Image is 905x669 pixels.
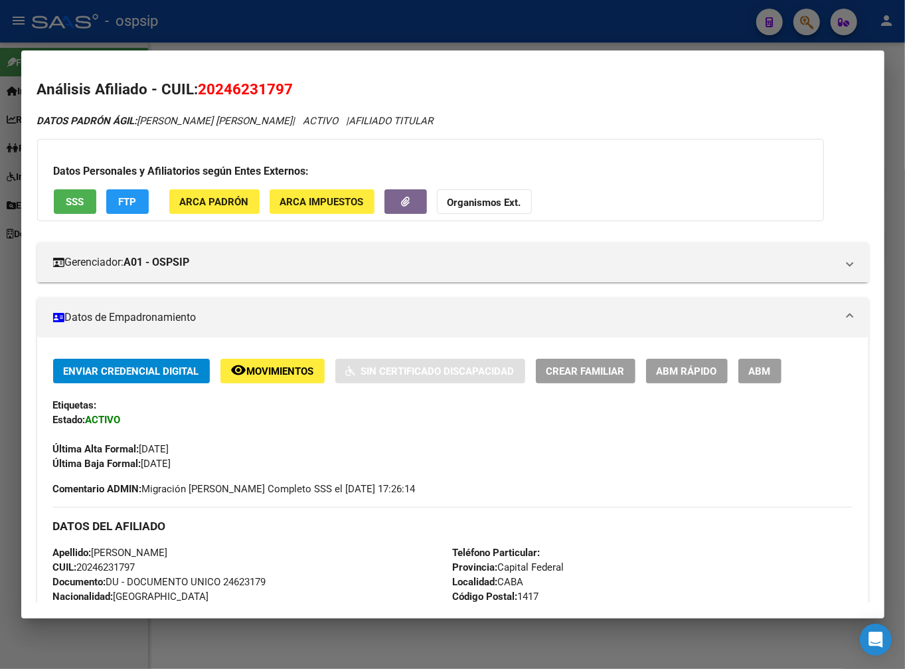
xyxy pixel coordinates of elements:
button: ABM [738,359,782,383]
mat-panel-title: Gerenciador: [53,254,837,270]
span: FTP [118,196,136,208]
span: ARCA Impuestos [280,196,364,208]
span: Movimientos [247,365,314,377]
span: Enviar Credencial Digital [64,365,199,377]
button: ARCA Impuestos [270,189,374,214]
span: [DATE] [53,458,171,470]
h3: Datos Personales y Afiliatorios según Entes Externos: [54,163,807,179]
strong: Etiquetas: [53,399,97,411]
span: Sin Certificado Discapacidad [361,365,515,377]
strong: A01 - OSPSIP [124,254,190,270]
span: [PERSON_NAME] [PERSON_NAME] [37,115,293,127]
span: SSS [66,196,84,208]
strong: Documento: [53,576,106,588]
mat-expansion-panel-header: Gerenciador:A01 - OSPSIP [37,242,868,282]
strong: Localidad: [453,576,498,588]
span: [PERSON_NAME] [53,547,168,559]
strong: Nacionalidad: [53,591,114,603]
span: [GEOGRAPHIC_DATA] [53,591,209,603]
i: | ACTIVO | [37,115,434,127]
span: CABA [453,576,524,588]
button: Movimientos [220,359,325,383]
button: ABM Rápido [646,359,728,383]
button: SSS [54,189,96,214]
span: AFILIADO TITULAR [349,115,434,127]
button: Sin Certificado Discapacidad [335,359,525,383]
strong: Código Postal: [453,591,518,603]
span: 1417 [453,591,539,603]
strong: Comentario ADMIN: [53,483,142,495]
span: DU - DOCUMENTO UNICO 24623179 [53,576,266,588]
span: Crear Familiar [546,365,625,377]
strong: ACTIVO [86,414,121,426]
strong: Organismos Ext. [448,197,521,209]
h2: Análisis Afiliado - CUIL: [37,78,868,101]
span: [DATE] [53,443,169,455]
span: 20246231797 [199,80,293,98]
strong: Última Alta Formal: [53,443,139,455]
button: ARCA Padrón [169,189,260,214]
span: ARCA Padrón [180,196,249,208]
span: ABM Rápido [657,365,717,377]
strong: Teléfono Particular: [453,547,540,559]
span: Migración [PERSON_NAME] Completo SSS el [DATE] 17:26:14 [53,482,416,496]
span: 20246231797 [53,561,135,573]
strong: Estado: [53,414,86,426]
h3: DATOS DEL AFILIADO [53,519,853,533]
mat-panel-title: Datos de Empadronamiento [53,310,837,326]
span: Capital Federal [453,561,564,573]
button: FTP [106,189,149,214]
button: Organismos Ext. [437,189,532,214]
strong: DATOS PADRÓN ÁGIL: [37,115,137,127]
strong: Apellido: [53,547,92,559]
span: ABM [749,365,771,377]
mat-expansion-panel-header: Datos de Empadronamiento [37,298,868,337]
strong: Última Baja Formal: [53,458,141,470]
mat-icon: remove_red_eye [231,362,247,378]
strong: CUIL: [53,561,77,573]
div: Open Intercom Messenger [860,624,892,656]
button: Enviar Credencial Digital [53,359,210,383]
strong: Provincia: [453,561,498,573]
button: Crear Familiar [536,359,635,383]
